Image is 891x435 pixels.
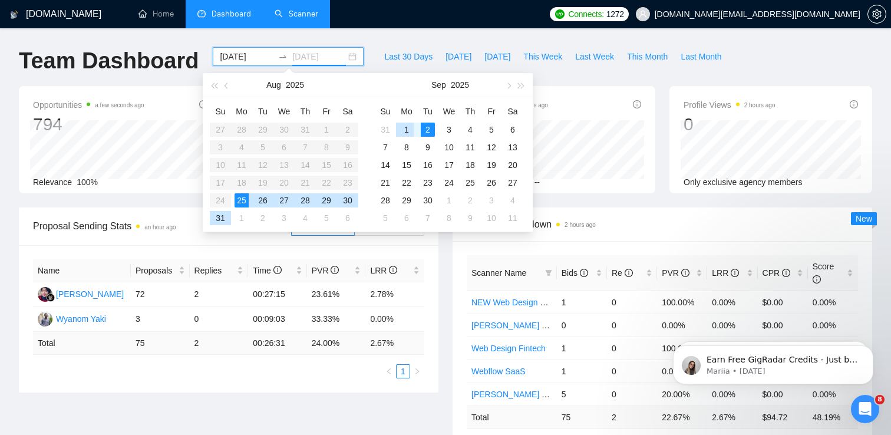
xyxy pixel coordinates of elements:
div: 26 [484,176,499,190]
span: Proposal Sending Stats [33,219,291,233]
div: 28 [378,193,392,207]
td: 75 [131,332,190,355]
td: 0 [607,337,657,360]
button: right [410,364,424,378]
button: Last 30 Days [378,47,439,66]
span: info-circle [389,266,397,274]
button: Sep [431,73,446,97]
td: 2025-09-01 [396,121,417,139]
img: WY [38,312,52,327]
div: 30 [421,193,435,207]
span: 1272 [606,8,624,21]
span: This Week [523,50,562,63]
div: 4 [506,193,520,207]
td: 2025-09-26 [481,174,502,192]
li: Next Page [410,364,424,378]
td: 2025-09-07 [375,139,396,156]
td: 0.00% [808,291,858,314]
td: Total [467,406,557,429]
a: homeHome [138,9,174,19]
time: an hour ago [144,224,176,230]
div: Wyanom Yaki [56,312,106,325]
div: 26 [256,193,270,207]
td: 0.00% [657,314,707,337]
td: 2025-09-29 [396,192,417,209]
iframe: Intercom live chat [851,395,879,423]
div: 27 [506,176,520,190]
button: This Week [517,47,569,66]
div: 9 [421,140,435,154]
span: user [639,10,647,18]
td: 00:27:15 [248,282,307,307]
input: End date [292,50,346,63]
div: 25 [235,193,249,207]
span: Connects: [568,8,603,21]
div: 8 [442,211,456,225]
td: 2025-08-26 [252,192,273,209]
td: 2025-09-27 [502,174,523,192]
button: Last Month [674,47,728,66]
td: 2025-09-18 [460,156,481,174]
td: 22.67 % [657,406,707,429]
td: 3 [131,307,190,332]
div: 14 [378,158,392,172]
span: info-circle [580,269,588,277]
div: 13 [506,140,520,154]
span: Opportunities [33,98,144,112]
span: Only exclusive agency members [684,177,803,187]
div: 9 [463,211,477,225]
span: dashboard [197,9,206,18]
span: Dashboard [212,9,251,19]
td: 2025-09-12 [481,139,502,156]
th: Fr [316,102,337,121]
th: Th [295,102,316,121]
td: 2025-09-14 [375,156,396,174]
a: Web Design Fintech [471,344,546,353]
div: 27 [277,193,291,207]
td: 2025-10-03 [481,192,502,209]
th: Th [460,102,481,121]
td: 2025-10-07 [417,209,438,227]
td: 72 [131,282,190,307]
th: Su [210,102,231,121]
h1: Team Dashboard [19,47,199,75]
td: 0 [607,360,657,383]
time: 2 hours ago [517,102,548,108]
span: New [856,214,872,223]
th: Mo [396,102,417,121]
td: 0.00% [707,291,757,314]
td: 2025-08-31 [210,209,231,227]
td: 2025-09-02 [417,121,438,139]
td: 2.78% [365,282,424,307]
th: We [273,102,295,121]
td: 100.00% [657,291,707,314]
div: 29 [400,193,414,207]
td: 24.00 % [307,332,366,355]
td: 2025-09-24 [438,174,460,192]
td: 2 [607,406,657,429]
span: Relevance [33,177,72,187]
td: 2025-08-25 [231,192,252,209]
td: 0 [190,307,249,332]
button: This Month [621,47,674,66]
th: Proposals [131,259,190,282]
td: 2025-09-13 [502,139,523,156]
button: [DATE] [478,47,517,66]
td: 2025-10-02 [460,192,481,209]
div: 0 [684,113,775,136]
span: Last 30 Days [384,50,433,63]
td: 2025-09-02 [252,209,273,227]
td: 2025-10-04 [502,192,523,209]
a: RH[PERSON_NAME] [38,289,124,298]
span: info-circle [331,266,339,274]
span: filter [543,264,555,282]
th: Tu [252,102,273,121]
th: Sa [337,102,358,121]
td: 2025-09-23 [417,174,438,192]
td: 2 [190,282,249,307]
span: [DATE] [445,50,471,63]
button: Last Week [569,47,621,66]
div: 31 [378,123,392,137]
